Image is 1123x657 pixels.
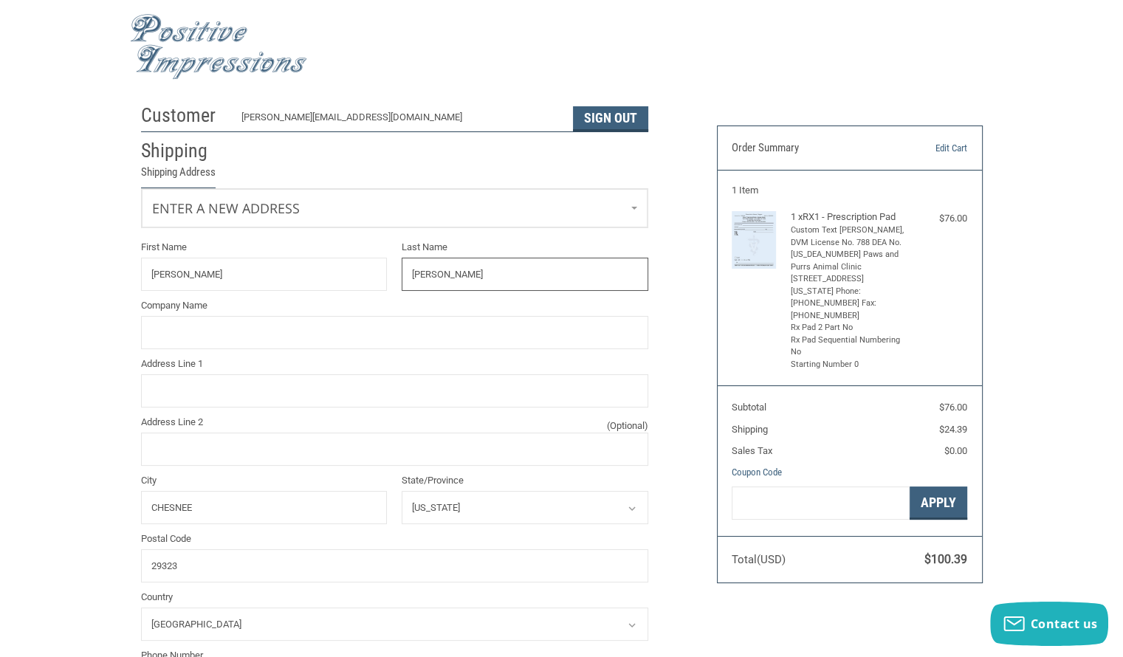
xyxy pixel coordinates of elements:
[141,590,648,605] label: Country
[791,359,905,371] li: Starting Number 0
[141,357,648,371] label: Address Line 1
[990,602,1108,646] button: Contact us
[141,240,388,255] label: First Name
[141,103,227,128] h2: Customer
[732,445,772,456] span: Sales Tax
[892,141,967,156] a: Edit Cart
[1031,616,1098,632] span: Contact us
[944,445,967,456] span: $0.00
[141,473,388,488] label: City
[402,473,648,488] label: State/Province
[241,110,558,131] div: [PERSON_NAME][EMAIL_ADDRESS][DOMAIN_NAME]
[939,402,967,413] span: $76.00
[924,552,967,566] span: $100.39
[732,486,910,520] input: Gift Certificate or Coupon Code
[141,532,648,546] label: Postal Code
[732,141,892,156] h3: Order Summary
[732,424,768,435] span: Shipping
[908,211,967,226] div: $76.00
[152,199,300,217] span: Enter a new address
[141,139,227,163] h2: Shipping
[939,424,967,435] span: $24.39
[732,402,766,413] span: Subtotal
[910,486,967,520] button: Apply
[791,334,905,359] li: Rx Pad Sequential Numbering No
[791,322,905,334] li: Rx Pad 2 Part No
[141,164,216,188] legend: Shipping Address
[402,240,648,255] label: Last Name
[130,14,307,80] img: Positive Impressions
[732,553,786,566] span: Total (USD)
[791,224,905,322] li: Custom Text [PERSON_NAME], DVM License No. 788 DEA No. [US_DEA_NUMBER] Paws and Purrs Animal Clin...
[607,419,648,433] small: (Optional)
[732,467,782,478] a: Coupon Code
[732,185,967,196] h3: 1 Item
[141,415,648,430] label: Address Line 2
[142,189,648,227] a: Enter or select a different address
[141,298,648,313] label: Company Name
[573,106,648,131] button: Sign Out
[791,211,905,223] h4: 1 x RX1 - Prescription Pad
